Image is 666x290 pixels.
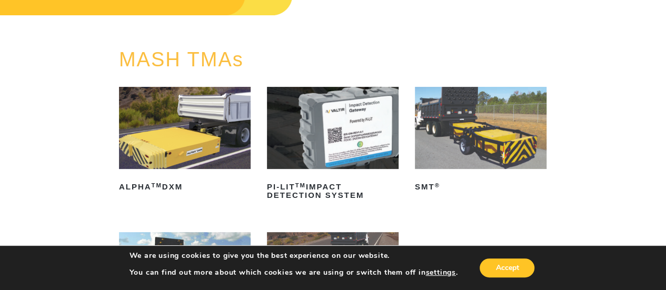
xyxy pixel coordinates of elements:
[480,258,534,277] button: Accept
[130,251,458,261] p: We are using cookies to give you the best experience on our website.
[435,182,440,188] sup: ®
[415,87,546,195] a: SMT®
[152,182,162,188] sup: TM
[295,182,306,188] sup: TM
[415,178,546,195] h2: SMT
[119,178,251,195] h2: ALPHA DXM
[119,48,244,71] a: MASH TMAs
[267,178,399,204] h2: PI-LIT Impact Detection System
[267,87,399,204] a: PI-LITTMImpact Detection System
[119,87,251,195] a: ALPHATMDXM
[130,268,458,277] p: You can find out more about which cookies we are using or switch them off in .
[425,268,455,277] button: settings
